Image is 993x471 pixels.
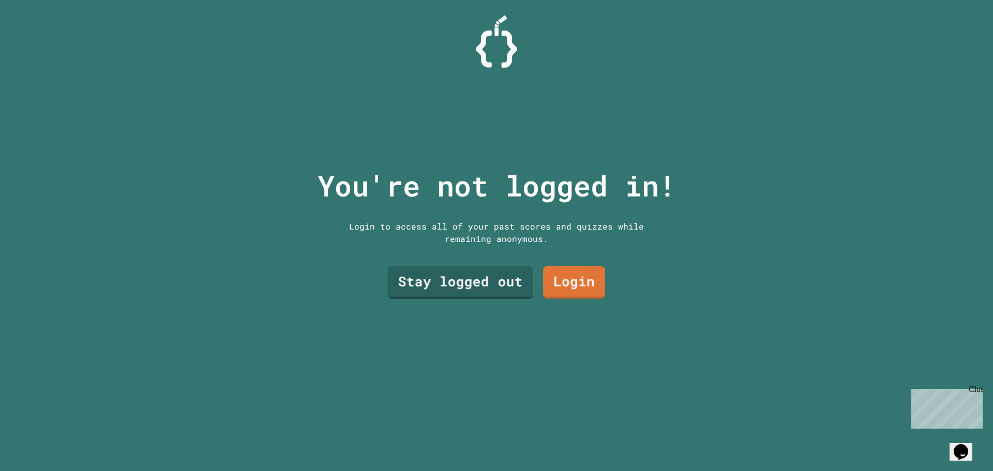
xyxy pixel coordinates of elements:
p: You're not logged in! [318,164,676,207]
iframe: chat widget [950,430,983,461]
a: Stay logged out [388,266,533,299]
div: Login to access all of your past scores and quizzes while remaining anonymous. [341,220,652,245]
img: Logo.svg [476,16,517,68]
iframe: chat widget [907,385,983,429]
a: Login [543,266,605,299]
div: Chat with us now!Close [4,4,71,66]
